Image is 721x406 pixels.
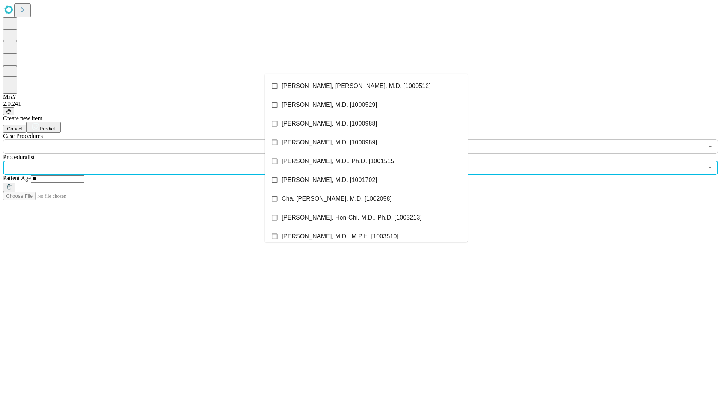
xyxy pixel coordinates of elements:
[3,115,42,121] span: Create new item
[282,232,398,241] span: [PERSON_NAME], M.D., M.P.H. [1003510]
[3,125,26,133] button: Cancel
[282,213,422,222] span: [PERSON_NAME], Hon-Chi, M.D., Ph.D. [1003213]
[26,122,61,133] button: Predict
[282,194,392,203] span: Cha, [PERSON_NAME], M.D. [1002058]
[3,100,718,107] div: 2.0.241
[282,157,396,166] span: [PERSON_NAME], M.D., Ph.D. [1001515]
[3,107,14,115] button: @
[282,82,431,91] span: [PERSON_NAME], [PERSON_NAME], M.D. [1000512]
[282,176,377,185] span: [PERSON_NAME], M.D. [1001702]
[705,141,715,152] button: Open
[282,119,377,128] span: [PERSON_NAME], M.D. [1000988]
[39,126,55,132] span: Predict
[3,94,718,100] div: MAY
[6,108,11,114] span: @
[282,138,377,147] span: [PERSON_NAME], M.D. [1000989]
[3,133,43,139] span: Scheduled Procedure
[7,126,23,132] span: Cancel
[705,162,715,173] button: Close
[3,154,35,160] span: Proceduralist
[3,175,31,181] span: Patient Age
[282,100,377,109] span: [PERSON_NAME], M.D. [1000529]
